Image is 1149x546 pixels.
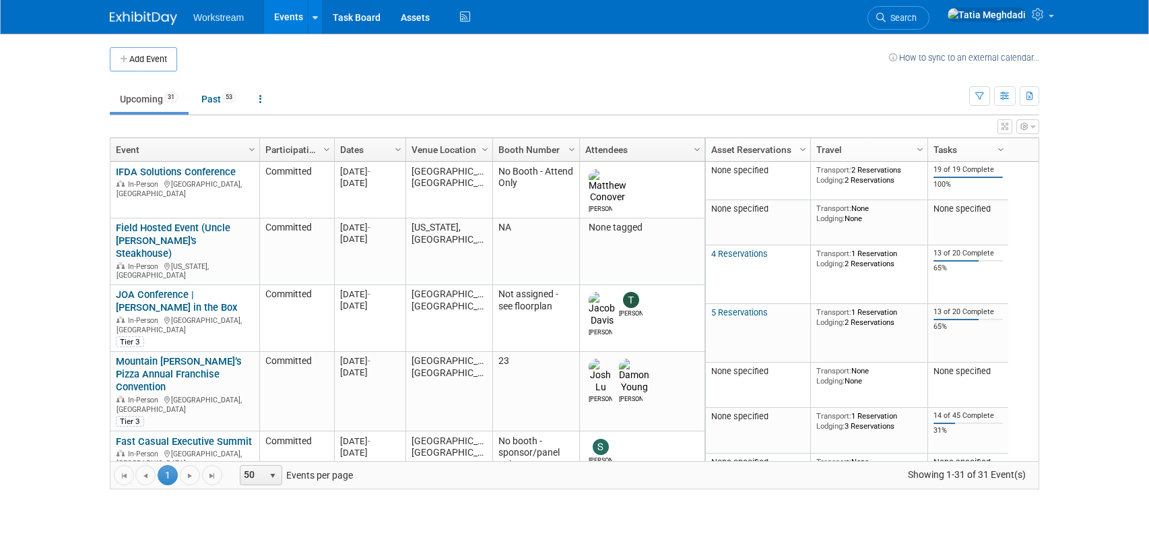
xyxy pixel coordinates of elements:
a: Column Settings [245,138,260,158]
td: Committed [259,352,334,431]
a: Dates [340,138,397,161]
button: Add Event [110,47,177,71]
span: Workstream [193,12,244,23]
td: Committed [259,162,334,218]
span: None specified [711,165,768,175]
a: JOA Conference | [PERSON_NAME] in the Box [116,289,237,313]
span: 1 [158,465,178,485]
div: [DATE] [340,355,399,367]
span: Go to the first page [119,471,129,481]
a: Booth Number [498,138,570,161]
div: [DATE] [340,300,399,311]
span: Transport: [816,457,851,466]
span: - [368,436,370,446]
span: Lodging: [816,259,845,268]
div: [DATE] [340,435,399,447]
img: In-Person Event [117,262,125,269]
div: 65% [933,322,1004,332]
span: Column Settings [566,144,577,155]
td: 23 [492,352,579,431]
a: Column Settings [478,138,493,158]
span: 53 [222,92,236,102]
td: Committed [259,218,334,285]
div: Tier 3 [116,416,144,427]
a: Go to the first page [114,465,134,485]
span: Lodging: [816,317,845,327]
div: None specified [933,204,1004,214]
div: None None [816,366,923,386]
a: Column Settings [994,138,1009,158]
div: None None [816,457,923,477]
img: Tatia Meghdadi [947,7,1026,22]
a: Column Settings [690,138,705,158]
a: Column Settings [913,138,928,158]
div: [DATE] [340,166,399,177]
div: [DATE] [340,447,399,458]
a: Mountain [PERSON_NAME]’s Pizza Annual Franchise Convention [116,355,242,393]
div: [GEOGRAPHIC_DATA], [GEOGRAPHIC_DATA] [116,394,253,414]
span: Column Settings [995,144,1006,155]
img: Jacob Davis [589,292,615,327]
div: [DATE] [340,177,399,189]
a: Column Settings [796,138,811,158]
span: Lodging: [816,214,845,223]
a: Travel [816,138,919,161]
div: Josh Lu [589,394,612,404]
td: [GEOGRAPHIC_DATA], [GEOGRAPHIC_DATA] [405,162,492,218]
span: None specified [711,457,768,467]
span: - [368,166,370,177]
span: None specified [711,204,768,214]
div: None None [816,204,923,223]
a: Search [867,6,929,30]
div: [GEOGRAPHIC_DATA], [GEOGRAPHIC_DATA] [116,314,253,334]
span: In-Person [128,396,162,404]
span: Transport: [816,165,851,175]
a: Event [116,138,251,161]
a: 4 Reservations [711,249,768,259]
div: 13 of 20 Complete [933,307,1004,317]
a: Column Settings [391,138,406,158]
a: Tasks [933,138,999,161]
a: Attendees [585,138,696,161]
div: 31% [933,426,1004,435]
img: Tanner Michaelis [623,292,639,308]
span: Column Settings [915,144,925,155]
span: Go to the previous page [140,471,151,481]
img: In-Person Event [117,180,125,187]
span: Lodging: [816,376,845,386]
span: None specified [711,366,768,376]
span: - [368,222,370,233]
div: [DATE] [340,233,399,245]
span: Lodging: [816,175,845,185]
a: Upcoming31 [110,86,189,112]
div: [DATE] [340,222,399,233]
img: In-Person Event [117,396,125,402]
img: Sarah Chan [593,439,609,455]
div: None specified [933,457,1004,468]
a: Venue Location [412,138,484,161]
div: 14 of 45 Complete [933,411,1004,421]
div: 1 Reservation 2 Reservations [816,307,923,327]
span: Transport: [816,366,851,375]
div: Tier 3 [116,336,144,347]
div: [US_STATE], [GEOGRAPHIC_DATA] [116,260,253,280]
div: 2 Reservations 2 Reservations [816,165,923,185]
img: Damon Young [619,359,649,394]
a: Go to the last page [202,465,222,485]
span: Go to the last page [207,471,218,481]
span: Transport: [816,307,851,317]
div: Sarah Chan [589,455,612,465]
span: Column Settings [797,144,808,155]
div: [GEOGRAPHIC_DATA], [GEOGRAPHIC_DATA] [116,178,253,198]
span: Events per page [223,465,366,485]
div: Tanner Michaelis [619,308,643,318]
div: Damon Young [619,394,643,404]
a: Column Settings [565,138,580,158]
span: Lodging: [816,421,845,431]
td: [GEOGRAPHIC_DATA], [GEOGRAPHIC_DATA] [405,431,492,477]
td: No booth - sponsor/panel only [492,431,579,477]
div: None specified [933,366,1004,377]
span: Column Settings [480,144,490,155]
span: select [267,471,278,481]
span: Transport: [816,204,851,213]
